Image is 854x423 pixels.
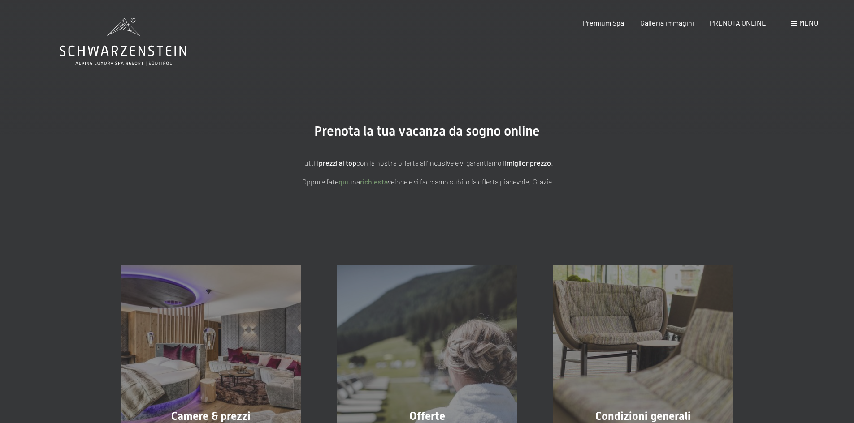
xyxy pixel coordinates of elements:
a: Galleria immagini [640,18,694,27]
span: Menu [799,18,818,27]
a: quì [338,177,348,186]
span: Camere & prezzi [171,410,251,423]
p: Oppure fate una veloce e vi facciamo subito la offerta piacevole. Grazie [203,176,651,188]
span: Offerte [409,410,445,423]
strong: prezzi al top [319,158,356,167]
p: Tutti i con la nostra offerta all'incusive e vi garantiamo il ! [203,157,651,169]
span: Prenota la tua vacanza da sogno online [314,123,540,139]
a: richiesta [360,177,388,186]
span: Condizioni generali [595,410,691,423]
a: PRENOTA ONLINE [710,18,766,27]
strong: miglior prezzo [507,158,551,167]
a: Premium Spa [583,18,624,27]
